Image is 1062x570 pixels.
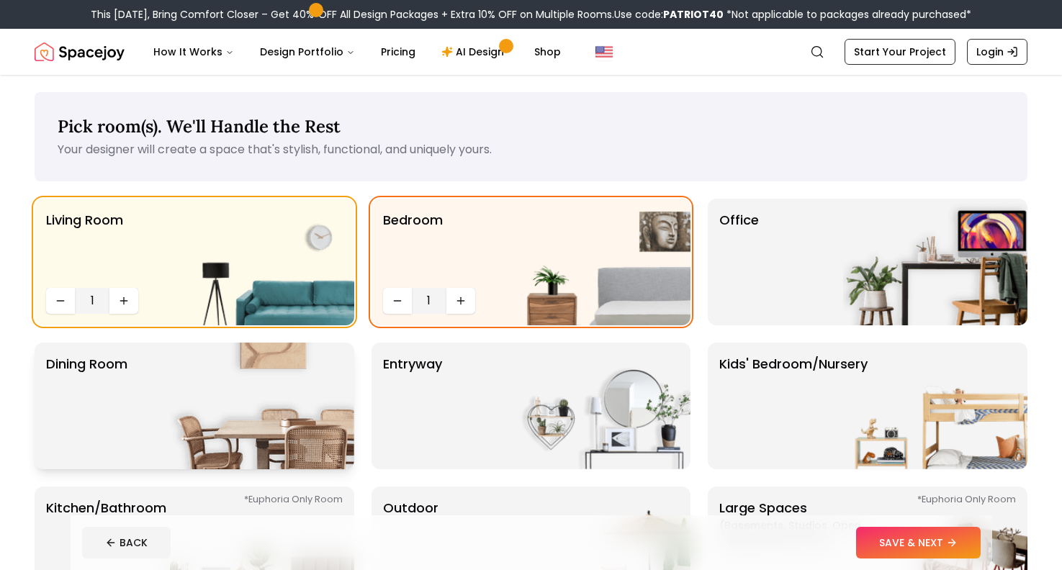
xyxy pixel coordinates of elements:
[446,288,475,314] button: Increase quantity
[967,39,1027,65] a: Login
[843,199,1027,325] img: Office
[418,292,441,309] span: 1
[46,288,75,314] button: Decrease quantity
[142,37,572,66] nav: Main
[614,7,724,22] span: Use code:
[383,210,443,282] p: Bedroom
[81,292,104,309] span: 1
[46,354,127,458] p: Dining Room
[35,37,125,66] img: Spacejoy Logo
[58,115,341,137] span: Pick room(s). We'll Handle the Rest
[109,288,138,314] button: Increase quantity
[35,29,1027,75] nav: Global
[663,7,724,22] b: PATRIOT40
[369,37,427,66] a: Pricing
[170,199,354,325] img: Living Room
[856,527,981,558] button: SAVE & NEXT
[523,37,572,66] a: Shop
[724,7,971,22] span: *Not applicable to packages already purchased*
[91,7,971,22] div: This [DATE], Bring Comfort Closer – Get 40% OFF All Design Packages + Extra 10% OFF on Multiple R...
[248,37,366,66] button: Design Portfolio
[506,199,690,325] img: Bedroom
[845,39,955,65] a: Start Your Project
[383,288,412,314] button: Decrease quantity
[843,343,1027,469] img: Kids' Bedroom/Nursery
[383,354,442,458] p: entryway
[35,37,125,66] a: Spacejoy
[430,37,520,66] a: AI Design
[82,527,171,558] button: BACK
[719,354,868,458] p: Kids' Bedroom/Nursery
[58,141,1004,158] p: Your designer will create a space that's stylish, functional, and uniquely yours.
[170,343,354,469] img: Dining Room
[506,343,690,469] img: entryway
[595,43,613,60] img: United States
[719,210,759,314] p: Office
[46,210,123,282] p: Living Room
[142,37,246,66] button: How It Works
